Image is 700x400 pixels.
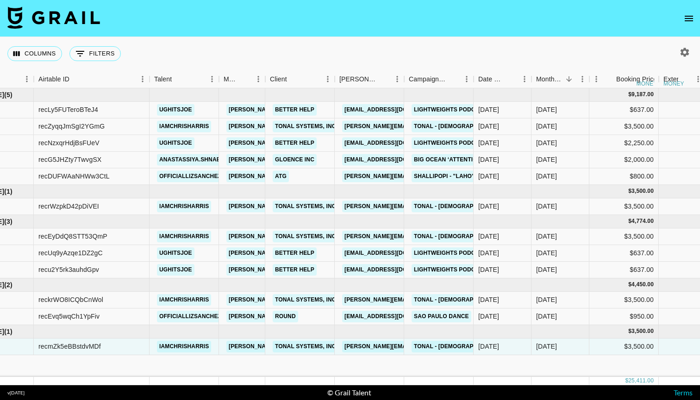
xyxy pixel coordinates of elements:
div: 2/13/2025 [478,138,499,148]
div: $ [628,187,631,195]
div: $ [628,327,631,335]
button: Select columns [7,46,62,61]
a: Tonal - [DEMOGRAPHIC_DATA] Journey [412,201,535,212]
div: Booking Price [616,70,657,88]
div: $2,250.00 [589,135,659,152]
a: [EMAIL_ADDRESS][DOMAIN_NAME] [342,104,446,116]
a: LIGHTWEIGHTS PODCAST X BETTERHELP [412,264,534,276]
div: Jun '25 [536,265,557,274]
div: $637.00 [589,262,659,278]
div: $3,500.00 [589,338,659,355]
button: Menu [575,72,589,86]
a: iamchrisharris [157,294,211,306]
div: recu2Y5rk3auhdGpv [38,265,99,274]
button: Menu [460,72,474,86]
a: Better Help [273,137,317,149]
div: Campaign (Type) [404,70,474,88]
button: Sort [287,73,300,86]
div: 4,450.00 [631,281,654,289]
a: [EMAIL_ADDRESS][DOMAIN_NAME] [342,264,446,276]
div: reckrWO8ICQbCnWol [38,295,103,304]
div: 8/19/2025 [478,342,499,351]
div: $ [628,217,631,225]
div: Date Created [474,70,531,88]
a: [PERSON_NAME][EMAIL_ADDRESS][DOMAIN_NAME] [226,137,377,149]
a: [PERSON_NAME][EMAIL_ADDRESS][PERSON_NAME][DOMAIN_NAME] [342,201,541,212]
button: Sort [562,73,575,86]
a: Better Help [273,247,317,259]
a: ughitsjoe [157,137,194,149]
div: Client [265,70,335,88]
a: [PERSON_NAME][EMAIL_ADDRESS][PERSON_NAME][DOMAIN_NAME] [342,294,541,306]
a: TONAL - [DEMOGRAPHIC_DATA] JOURNEY [412,341,535,352]
div: [PERSON_NAME] [339,70,377,88]
button: Sort [447,73,460,86]
button: Sort [238,73,251,86]
div: Client [270,70,287,88]
button: Sort [69,73,82,86]
a: Better Help [273,264,317,276]
div: $3,500.00 [589,228,659,245]
div: recEyDdQ8STT53QmP [38,232,107,241]
div: 25,411.00 [628,377,654,385]
div: recmZk5eBBstdvMDf [38,342,101,351]
div: 7/10/2025 [478,295,499,304]
a: Tonal Systems, Inc. [273,231,340,242]
a: ughitsjoe [157,247,194,259]
div: v [DATE] [7,390,25,396]
div: 4,774.00 [631,217,654,225]
a: Gloence Inc [273,154,317,166]
div: Jun '25 [536,232,557,241]
div: recDUFWAaNHWw3CtL [38,172,110,181]
div: Manager [219,70,265,88]
div: © Grail Talent [327,388,371,397]
div: 4/14/2025 [478,122,499,131]
div: $ [628,281,631,289]
div: $950.00 [589,308,659,325]
button: Menu [136,72,150,86]
a: [PERSON_NAME][EMAIL_ADDRESS][DOMAIN_NAME] [226,201,377,212]
a: [PERSON_NAME][EMAIL_ADDRESS][DOMAIN_NAME] [342,171,493,182]
a: Big Ocean ‘Attention’ Transition campaign [412,154,553,166]
button: Show filters [69,46,121,61]
div: 4/7/2025 [478,172,499,181]
div: Apr '25 [536,172,557,181]
a: iamchrisharris [157,341,211,352]
div: Campaign (Type) [409,70,447,88]
a: [PERSON_NAME][EMAIL_ADDRESS][DOMAIN_NAME] [226,341,377,352]
div: 6/4/2025 [478,105,499,114]
a: [PERSON_NAME][EMAIL_ADDRESS][DOMAIN_NAME] [226,121,377,132]
div: Manager [224,70,238,88]
a: [PERSON_NAME][EMAIL_ADDRESS][DOMAIN_NAME] [226,231,377,242]
a: Better Help [273,104,317,116]
div: Apr '25 [536,122,557,131]
a: [PERSON_NAME][EMAIL_ADDRESS][DOMAIN_NAME] [226,171,377,182]
div: Talent [154,70,172,88]
a: officiallizsanchez [157,171,224,182]
a: [PERSON_NAME][EMAIL_ADDRESS][DOMAIN_NAME] [226,294,377,306]
button: Menu [205,72,219,86]
div: 9,187.00 [631,91,654,98]
a: iamchrisharris [157,201,211,212]
div: Airtable ID [38,70,69,88]
button: Menu [321,72,335,86]
a: [PERSON_NAME][EMAIL_ADDRESS][DOMAIN_NAME] [226,104,377,116]
a: Tonal Systems, Inc. [273,201,340,212]
a: [EMAIL_ADDRESS][DOMAIN_NAME] [342,311,446,322]
a: [EMAIL_ADDRESS][DOMAIN_NAME] [342,154,446,166]
a: iamchrisharris [157,121,211,132]
div: 6/6/2025 [478,265,499,274]
a: Tonal Systems, Inc. [273,121,340,132]
span: ( 5 ) [4,90,12,99]
div: Month Due [536,70,562,88]
button: Sort [172,73,185,86]
a: Tonal Systems, Inc. [273,294,340,306]
div: $3,500.00 [589,292,659,308]
button: Menu [251,72,265,86]
div: money [663,81,684,86]
div: 4/14/2025 [478,202,499,211]
a: [PERSON_NAME][EMAIL_ADDRESS][DOMAIN_NAME] [226,264,377,276]
div: recrWzpkD42pDiVEI [38,202,99,211]
div: money [637,81,657,86]
span: ( 1 ) [4,327,12,336]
